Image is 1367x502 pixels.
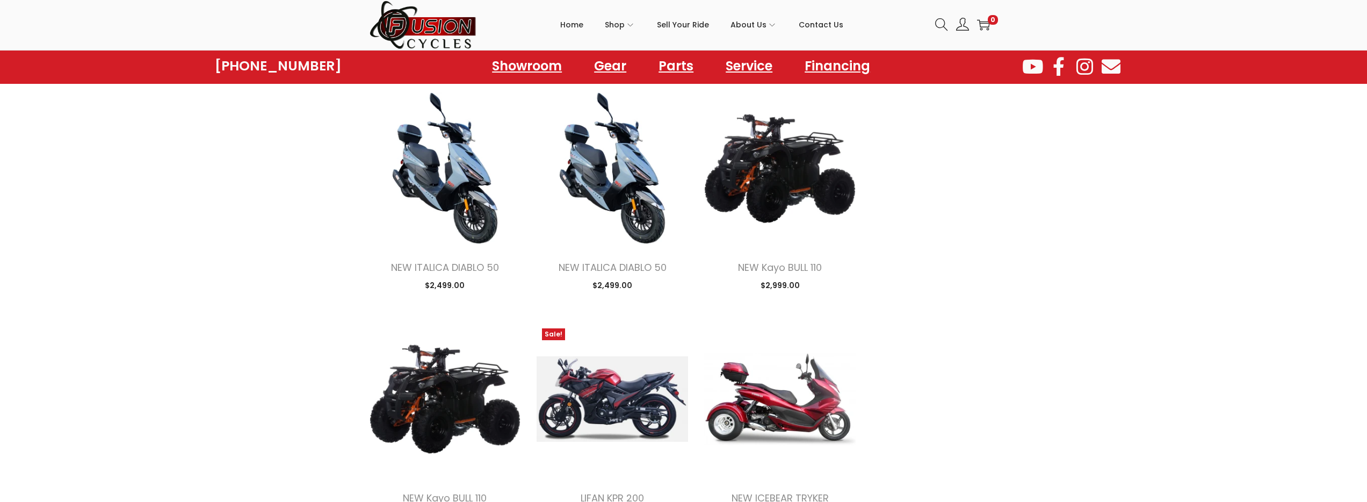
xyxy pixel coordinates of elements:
a: Sell Your Ride [657,1,709,49]
span: $ [425,280,430,291]
a: Home [560,1,583,49]
span: About Us [730,11,766,38]
span: Contact Us [799,11,843,38]
a: Shop [605,1,635,49]
span: $ [592,280,597,291]
span: Shop [605,11,625,38]
a: Financing [794,54,881,78]
span: Sell Your Ride [657,11,709,38]
span: 2,999.00 [761,280,800,291]
nav: Primary navigation [477,1,927,49]
a: 0 [977,18,990,31]
a: NEW ITALICA DIABLO 50 [559,261,667,274]
a: About Us [730,1,777,49]
span: Home [560,11,583,38]
a: [PHONE_NUMBER] [215,59,342,74]
a: Parts [648,54,704,78]
a: Service [715,54,783,78]
a: Gear [583,54,637,78]
span: 2,499.00 [592,280,632,291]
a: Contact Us [799,1,843,49]
a: NEW ITALICA DIABLO 50 [391,261,499,274]
a: NEW Kayo BULL 110 [738,261,822,274]
nav: Menu [481,54,881,78]
span: $ [761,280,765,291]
span: 2,499.00 [425,280,465,291]
a: Showroom [481,54,573,78]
